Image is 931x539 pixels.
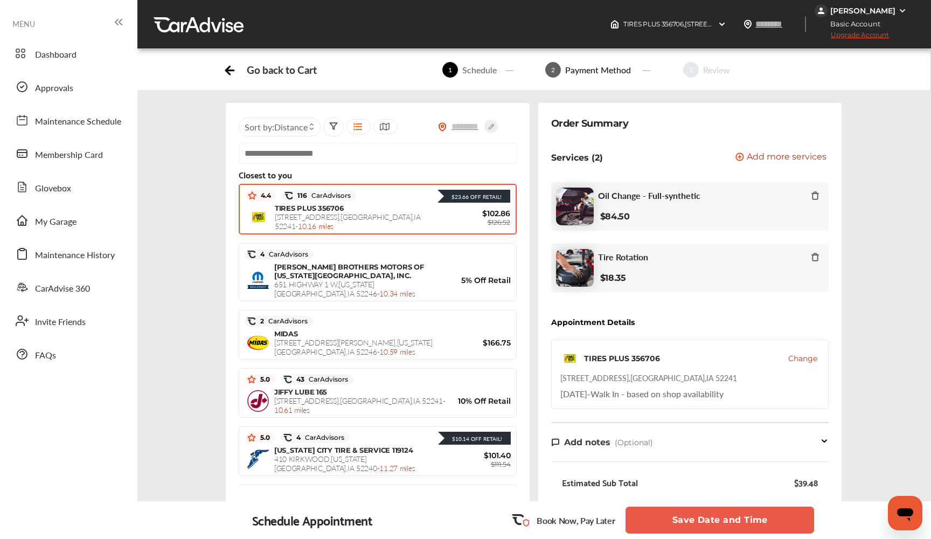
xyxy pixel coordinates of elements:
span: Maintenance History [35,248,115,262]
span: Approvals [35,81,73,95]
span: 4 [292,433,344,442]
img: logo-tires-plus.png [560,349,580,368]
span: 4.4 [256,191,271,200]
span: Sort by : [245,121,308,133]
span: 43 [292,375,348,384]
span: 2 [256,317,308,326]
span: Upgrade Account [815,31,889,44]
div: Schedule [458,64,501,76]
span: CarAdvisors [265,251,308,258]
img: logo-goodyear.png [247,450,269,468]
span: [PERSON_NAME] BROTHERS MOTORS OF [US_STATE][GEOGRAPHIC_DATA], INC. [274,262,424,280]
span: 10% Off Retail [446,396,511,406]
img: logo-jiffylube.png [247,390,269,412]
img: caradvise_icon.5c74104a.svg [284,191,293,200]
div: Appointment Details [551,318,635,327]
span: 116 [293,191,351,200]
img: caradvise_icon.5c74104a.svg [247,317,256,326]
span: 410 KIRKWOOD , [US_STATE][GEOGRAPHIC_DATA] , IA 52240 - [274,453,415,473]
img: WGsFRI8htEPBVLJbROoPRyZpYNWhNONpIPPETTm6eUC0GeLEiAAAAAElFTkSuQmCC [898,6,907,15]
b: $84.50 [600,211,630,222]
button: Save Date and Time [626,507,814,534]
div: Schedule Appointment [252,513,373,528]
span: 3 [683,62,699,78]
a: CarAdvise 360 [10,273,127,301]
p: Book Now, Pay Later [537,514,615,527]
span: Distance [274,121,308,133]
span: [STREET_ADDRESS] , [GEOGRAPHIC_DATA] , IA 52241 - [275,211,421,231]
span: Add notes [564,437,610,447]
img: location_vector_orange.38f05af8.svg [438,122,447,132]
span: 2 [545,62,561,78]
span: 11.27 miles [379,462,415,473]
span: [US_STATE] CITY TIRE & SERVICE 119124 [274,446,413,454]
img: star_icon.59ea9307.svg [248,191,256,200]
span: $111.54 [491,460,511,468]
span: Oil Change - Full-synthetic [598,190,700,201]
span: FAQs [35,349,56,363]
a: Add more services [735,153,829,163]
div: Estimated Sub Total [562,477,638,488]
span: 1 [442,62,458,78]
img: tire-rotation-thumb.jpg [556,249,594,287]
img: Midas+Logo_RGB.png [247,336,269,349]
span: CarAdvisors [264,317,308,325]
span: Membership Card [35,148,103,162]
div: $23.66 Off Retail! [446,193,502,201]
span: 10.61 miles [274,404,310,415]
span: (Optional) [615,438,653,447]
span: MENU [12,19,35,28]
a: Dashboard [10,39,127,67]
span: $166.75 [446,338,511,348]
img: header-divider.bc55588e.svg [805,16,806,32]
img: logo-tires-plus.png [248,206,269,228]
img: star_icon.59ea9307.svg [247,375,256,384]
div: $10.14 Off Retail! [447,435,502,443]
p: Services (2) [551,153,603,163]
a: My Garage [10,206,127,234]
a: Maintenance History [10,240,127,268]
div: Walk In - based on shop availability [560,388,724,400]
img: jVpblrzwTbfkPYzPPzSLxeg0AAAAASUVORK5CYII= [815,4,828,17]
span: Dashboard [35,48,77,62]
span: 651 HIGHWAY 1 W , [US_STATE][GEOGRAPHIC_DATA] , IA 52246 - [274,279,415,299]
img: logo-mopar.png [247,272,269,288]
a: Glovebox [10,173,127,201]
div: Payment Method [561,64,635,76]
img: header-home-logo.8d720a4f.svg [610,20,619,29]
img: caradvise_icon.5c74104a.svg [247,250,256,259]
span: 10.59 miles [379,346,415,357]
span: Glovebox [35,182,71,196]
span: - [587,388,590,400]
img: note-icon.db9493fa.svg [551,438,560,447]
span: Tire Rotation [598,252,648,262]
span: Basic Account [816,18,888,30]
span: MIDAS [274,329,298,338]
span: CarAdvisors [304,376,348,383]
span: 10.16 miles [298,220,334,231]
span: 5.0 [256,375,270,384]
a: Invite Friends [10,307,127,335]
div: TIRES PLUS 356706 [584,353,660,364]
img: star_icon.59ea9307.svg [247,433,256,442]
span: Invite Friends [35,315,86,329]
span: CarAdvisors [301,434,344,441]
span: 5% Off Retail [446,275,511,285]
div: Closest to you [239,170,517,179]
div: [STREET_ADDRESS] , [GEOGRAPHIC_DATA] , IA 52241 [560,372,737,383]
span: CarAdvise 360 [35,282,90,296]
div: Order Summary [551,116,629,131]
span: My Garage [35,215,77,229]
span: TIRES PLUS 356706 , [STREET_ADDRESS] [GEOGRAPHIC_DATA] , IA 52241 [623,20,845,28]
button: Add more services [735,153,826,163]
a: Maintenance Schedule [10,106,127,134]
span: 4 [256,250,308,259]
span: TIRES PLUS 356706 [275,204,344,212]
span: [DATE] [560,388,587,400]
span: 5.0 [256,433,270,442]
span: [STREET_ADDRESS][PERSON_NAME] , [US_STATE][GEOGRAPHIC_DATA] , IA 52246 - [274,337,433,357]
button: Change [788,353,817,364]
span: $101.40 [446,451,511,460]
span: 10.34 miles [379,288,415,299]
